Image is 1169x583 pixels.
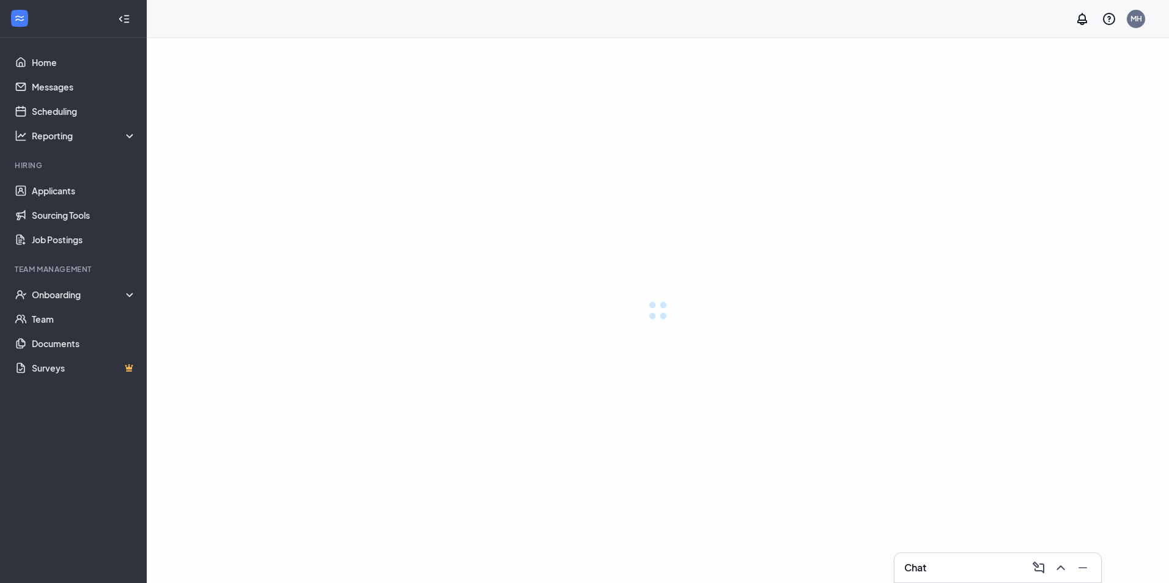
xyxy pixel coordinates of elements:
[32,203,136,227] a: Sourcing Tools
[32,307,136,331] a: Team
[15,288,27,301] svg: UserCheck
[1072,558,1091,577] button: Minimize
[32,331,136,356] a: Documents
[15,130,27,142] svg: Analysis
[32,178,136,203] a: Applicants
[13,12,26,24] svg: WorkstreamLogo
[904,561,926,574] h3: Chat
[1031,560,1046,575] svg: ComposeMessage
[15,160,134,170] div: Hiring
[32,50,136,75] a: Home
[1102,12,1116,26] svg: QuestionInfo
[1028,558,1047,577] button: ComposeMessage
[1075,12,1090,26] svg: Notifications
[15,264,134,274] div: Team Management
[32,130,137,142] div: Reporting
[32,227,136,252] a: Job Postings
[1130,13,1142,24] div: MH
[1075,560,1090,575] svg: Minimize
[1053,560,1068,575] svg: ChevronUp
[32,99,136,123] a: Scheduling
[32,288,137,301] div: Onboarding
[32,75,136,99] a: Messages
[118,13,130,25] svg: Collapse
[32,356,136,380] a: SurveysCrown
[1050,558,1069,577] button: ChevronUp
